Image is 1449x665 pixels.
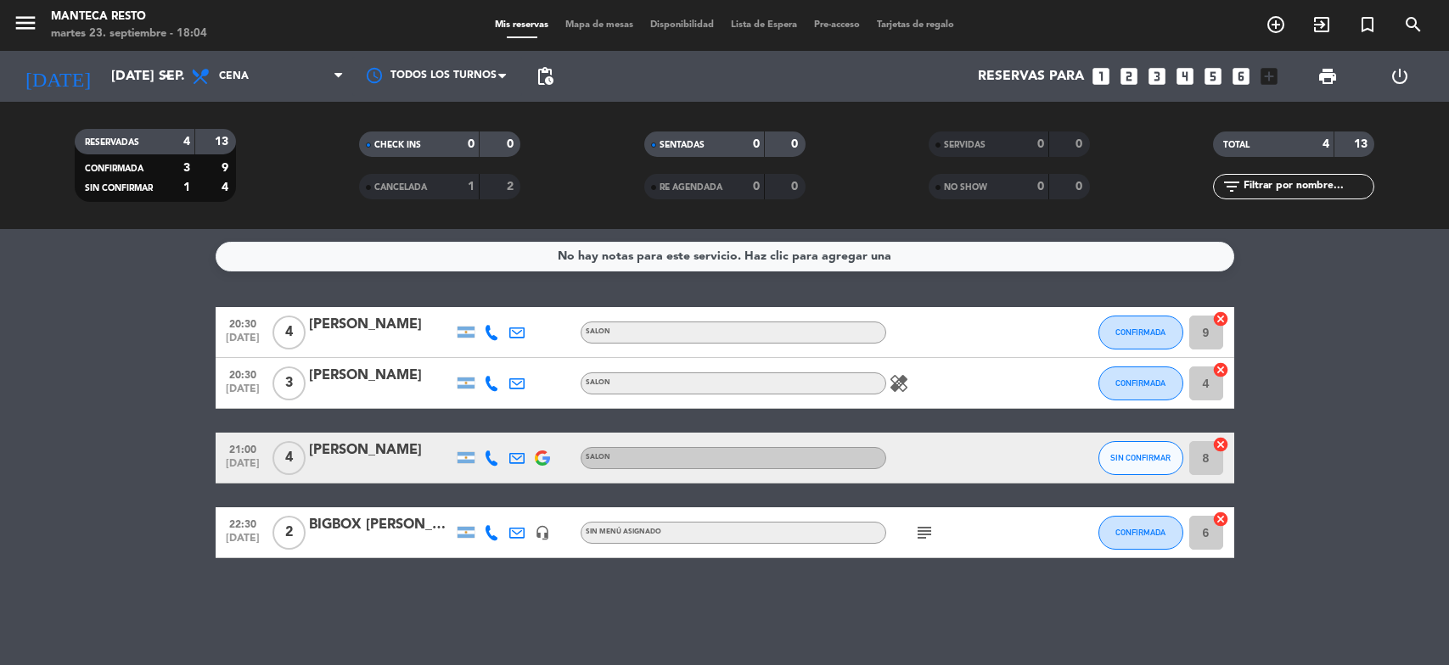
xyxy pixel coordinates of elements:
[1115,327,1165,337] span: CONFIRMADA
[1266,14,1286,35] i: add_circle_outline
[272,316,306,349] span: 4
[222,383,264,403] span: [DATE]
[944,141,986,149] span: SERVIDAS
[1222,176,1242,197] i: filter_list
[309,314,453,336] div: [PERSON_NAME]
[1118,65,1140,87] i: looks_two
[1037,138,1044,150] strong: 0
[1403,14,1424,35] i: search
[222,313,264,332] span: 20:30
[1212,310,1229,327] i: cancel
[374,141,421,149] span: CHECK INS
[215,136,232,148] strong: 13
[1090,65,1112,87] i: looks_one
[1212,511,1229,528] i: cancel
[1037,181,1044,193] strong: 0
[85,165,143,173] span: CONFIRMADA
[1174,65,1196,87] i: looks_4
[222,458,264,478] span: [DATE]
[1364,51,1436,102] div: LOG OUT
[468,181,475,193] strong: 1
[586,328,610,335] span: SALON
[222,332,264,352] span: [DATE]
[1115,378,1165,388] span: CONFIRMADA
[791,181,801,193] strong: 0
[868,20,963,30] span: Tarjetas de regalo
[85,184,153,193] span: SIN CONFIRMAR
[753,181,760,193] strong: 0
[158,66,178,87] i: arrow_drop_down
[944,183,987,192] span: NO SHOW
[507,138,517,150] strong: 0
[468,138,475,150] strong: 0
[51,25,207,42] div: martes 23. septiembre - 18:04
[1317,66,1338,87] span: print
[51,8,207,25] div: Manteca Resto
[1098,516,1183,550] button: CONFIRMADA
[586,454,610,461] span: SALON
[1146,65,1168,87] i: looks_3
[183,136,190,148] strong: 4
[222,439,264,458] span: 21:00
[1115,528,1165,537] span: CONFIRMADA
[1212,361,1229,378] i: cancel
[535,525,550,540] i: headset_mic
[1098,441,1183,475] button: SIN CONFIRMAR
[183,162,190,174] strong: 3
[535,450,550,466] img: google-logo.png
[753,138,760,150] strong: 0
[309,514,453,536] div: BIGBOX [PERSON_NAME] [PERSON_NAME]
[309,365,453,387] div: [PERSON_NAME]
[1076,138,1086,150] strong: 0
[558,247,891,266] div: No hay notas para este servicio. Haz clic para agregar una
[586,379,610,386] span: SALON
[85,138,139,147] span: RESERVADAS
[183,182,190,193] strong: 1
[13,58,103,95] i: [DATE]
[557,20,642,30] span: Mapa de mesas
[1323,138,1329,150] strong: 4
[13,10,38,36] i: menu
[535,66,555,87] span: pending_actions
[660,141,705,149] span: SENTADAS
[1230,65,1252,87] i: looks_6
[1258,65,1280,87] i: add_box
[507,181,517,193] strong: 2
[1212,436,1229,453] i: cancel
[486,20,557,30] span: Mis reservas
[1098,316,1183,349] button: CONFIRMADA
[13,10,38,42] button: menu
[1354,138,1371,150] strong: 13
[1110,453,1171,462] span: SIN CONFIRMAR
[374,183,427,192] span: CANCELADA
[1098,366,1183,400] button: CONFIRMADA
[1076,181,1086,193] strong: 0
[1390,66,1410,87] i: power_settings_new
[642,20,722,30] span: Disponibilidad
[272,441,306,475] span: 4
[791,138,801,150] strong: 0
[222,182,232,193] strong: 4
[1202,65,1224,87] i: looks_5
[222,364,264,383] span: 20:30
[806,20,868,30] span: Pre-acceso
[1357,14,1378,35] i: turned_in_not
[586,528,661,535] span: Sin menú asignado
[1223,141,1250,149] span: TOTAL
[914,522,935,543] i: subject
[222,162,232,174] strong: 9
[309,439,453,461] div: [PERSON_NAME]
[978,69,1084,85] span: Reservas para
[889,373,909,394] i: healing
[722,20,806,30] span: Lista de Espera
[219,70,249,82] span: Cena
[1311,14,1332,35] i: exit_to_app
[272,366,306,400] span: 3
[222,533,264,552] span: [DATE]
[660,183,722,192] span: RE AGENDADA
[1242,177,1373,196] input: Filtrar por nombre...
[272,516,306,550] span: 2
[222,513,264,533] span: 22:30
